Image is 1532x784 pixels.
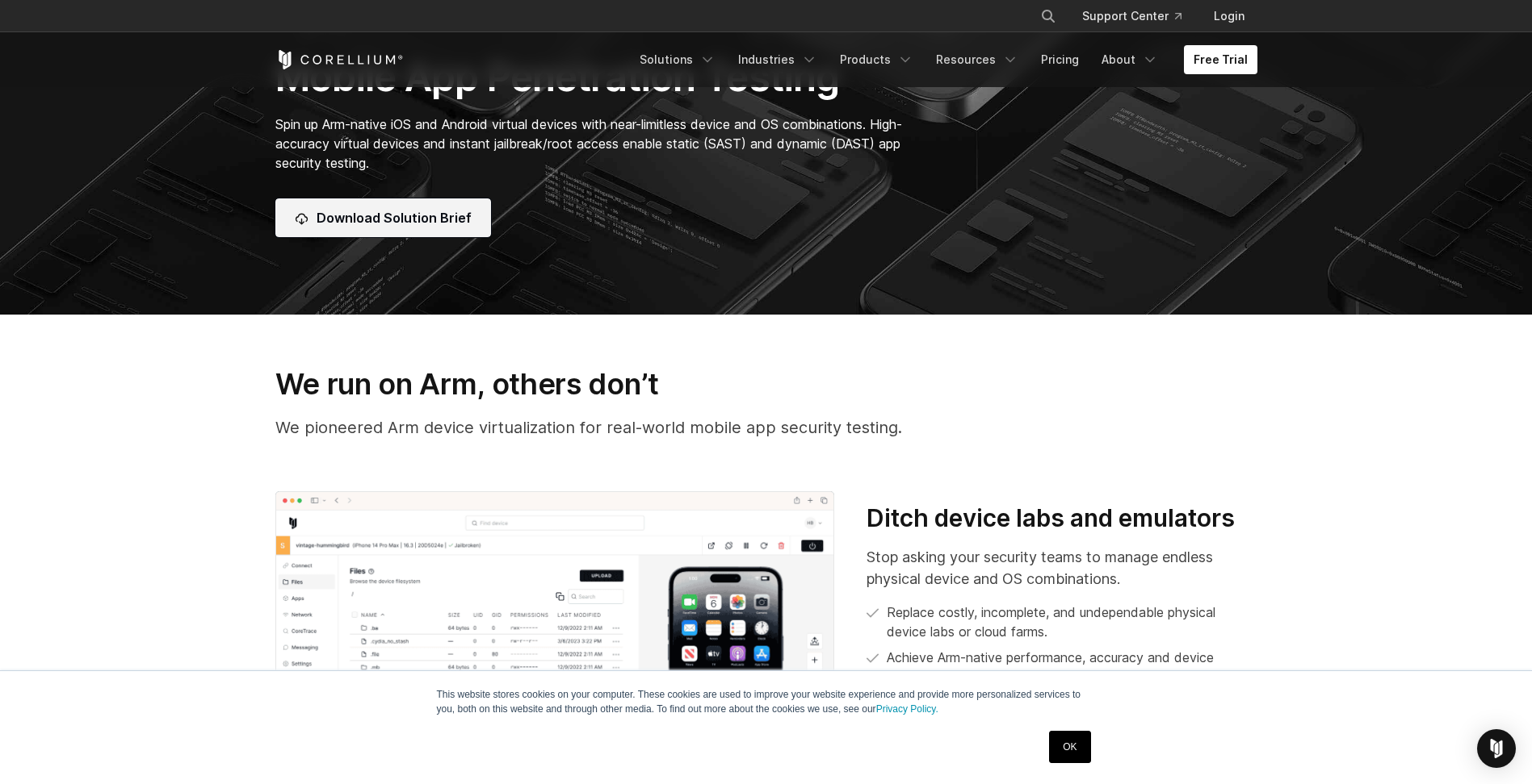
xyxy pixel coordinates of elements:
div: Navigation Menu [630,45,1257,74]
a: Products [830,45,923,74]
button: Search [1034,2,1063,31]
div: Open Intercom Messenger [1477,729,1516,768]
a: Resources [926,45,1028,74]
h3: We run on Arm, others don’t [275,366,1257,402]
div: Navigation Menu [1021,2,1257,31]
span: Download Solution Brief [317,208,472,227]
p: Achieve Arm-native performance, accuracy and device behavior that emulators can’t. [887,648,1257,686]
a: Solutions [630,45,725,74]
a: Industries [728,45,827,74]
a: Corellium Home [275,50,404,69]
p: Replace costly, incomplete, and undependable physical device labs or cloud farms. [887,603,1257,641]
p: We pioneered Arm device virtualization for real-world mobile app security testing. [275,415,1257,440]
a: Download Solution Brief [275,198,491,237]
a: Support Center [1069,2,1194,31]
p: This website stores cookies on your computer. These cookies are used to improve your website expe... [437,687,1096,716]
a: Login [1201,2,1257,31]
a: Pricing [1031,45,1089,74]
p: Stop asking your security teams to manage endless physical device and OS combinations. [867,546,1257,590]
a: About [1092,45,1168,74]
a: OK [1049,731,1090,763]
a: Free Trial [1184,45,1257,74]
a: Privacy Policy. [876,703,938,715]
h3: Ditch device labs and emulators [867,503,1257,534]
span: Spin up Arm-native iOS and Android virtual devices with near-limitless device and OS combinations... [275,116,902,171]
